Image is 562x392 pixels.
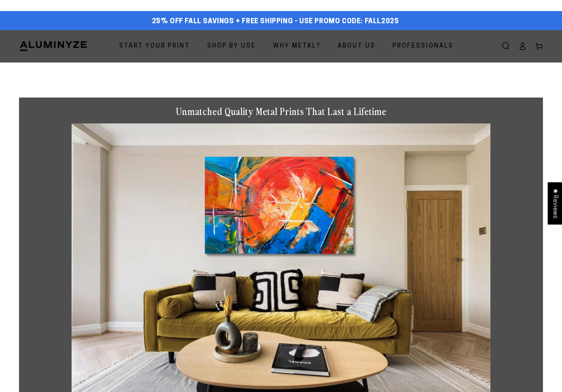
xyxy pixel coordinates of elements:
[207,41,256,52] span: Shop By Use
[497,38,514,54] summary: Search our site
[72,105,491,118] h1: Unmatched Quality Metal Prints That Last a Lifetime
[273,41,321,52] span: Why Metal?
[267,36,326,56] a: Why Metal?
[201,36,262,56] a: Shop By Use
[387,36,459,56] a: Professionals
[332,36,381,56] a: About Us
[338,41,375,52] span: About Us
[19,62,543,82] h1: Metal Prints
[548,182,562,224] div: Click to open Judge.me floating reviews tab
[113,36,196,56] a: Start Your Print
[19,40,88,52] img: Aluminyze
[119,41,190,52] span: Start Your Print
[152,18,399,26] span: 25% off FALL Savings + Free Shipping - Use Promo Code: FALL2025
[393,41,453,52] span: Professionals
